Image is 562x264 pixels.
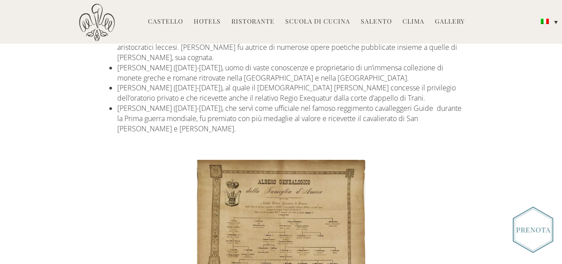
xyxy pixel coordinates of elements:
img: Castello di Ugento [79,4,115,41]
a: Gallery [435,17,465,27]
a: Scuola di Cucina [285,17,350,27]
img: Italiano [541,19,549,24]
img: Book_Button_Italian.png [513,207,553,253]
a: Clima [403,17,424,27]
li: [PERSON_NAME] ([DATE]-[DATE]), che servì come ufficiale nel famoso reggimento cavalleggeri Guide ... [117,103,462,134]
a: Castello [148,17,183,27]
li: [PERSON_NAME] ([DATE]-[DATE]), uomo di vaste conoscenze e proprietario di un’immensa collezione d... [117,63,462,83]
a: Salento [361,17,392,27]
li: [PERSON_NAME] ([DATE]-[DATE]), al quale il [DEMOGRAPHIC_DATA] [PERSON_NAME] concesse il privilegi... [117,83,462,103]
a: Ristorante [231,17,275,27]
a: Hotels [194,17,221,27]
